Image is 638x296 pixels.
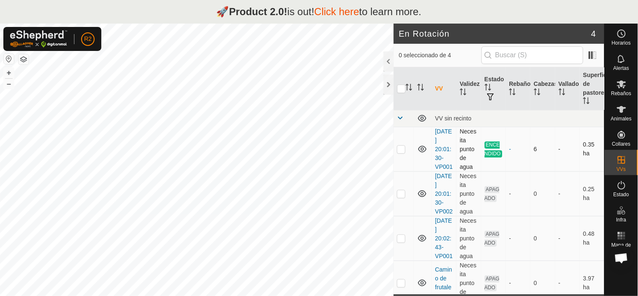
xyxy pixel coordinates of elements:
td: Necesita punto de agua [456,171,481,216]
a: Click here [314,6,359,17]
span: Rebaños [611,91,631,96]
div: - [509,234,527,243]
div: VV sin recinto [435,115,601,122]
th: VV [432,67,456,110]
span: VVs [617,167,626,172]
span: APAGADO [484,231,500,247]
td: 0.48 ha [580,216,604,261]
span: Infra [616,217,626,222]
p-sorticon: Activar para ordenar [460,90,466,96]
td: - [555,216,580,261]
span: Horarios [612,40,631,45]
span: Animales [611,116,632,121]
th: Superficie de pastoreo [580,67,604,110]
td: - [555,127,580,171]
span: APAGADO [484,186,500,202]
th: Cabezas [530,67,555,110]
button: Capas del Mapa [19,54,29,64]
button: Restablecer Mapa [4,54,14,64]
th: Rebaño [506,67,530,110]
td: 0 [530,216,555,261]
td: - [555,171,580,216]
span: Alertas [614,66,629,71]
span: Estado [614,192,629,197]
span: 0 seleccionado de 4 [399,51,481,60]
div: - [509,189,527,198]
th: Validez [456,67,481,110]
a: [DATE] 20:01:30-VP001 [435,128,453,170]
td: 0.35 ha [580,127,604,171]
p-sorticon: Activar para ordenar [405,85,412,92]
span: APAGADO [484,275,500,291]
div: - [509,145,527,154]
p: 🚀 is out! to learn more. [217,4,422,19]
div: Chat abierto [609,245,634,271]
button: + [4,68,14,78]
p-sorticon: Activar para ordenar [484,85,491,92]
th: Vallado [555,67,580,110]
p-sorticon: Activar para ordenar [583,99,590,105]
a: [DATE] 20:01:30-VP002 [435,173,453,215]
p-sorticon: Activar para ordenar [509,90,516,96]
p-sorticon: Activar para ordenar [534,90,540,96]
span: R2 [84,35,92,43]
td: 6 [530,127,555,171]
td: Necesita punto de agua [456,216,481,261]
span: 4 [591,27,596,40]
a: [DATE] 20:02:43-VP001 [435,217,453,259]
p-sorticon: Activar para ordenar [559,90,565,96]
td: 0.25 ha [580,171,604,216]
button: – [4,79,14,89]
th: Estado [481,67,506,110]
span: Mapa de Calor [607,243,636,253]
div: - [509,279,527,288]
td: Necesita punto de agua [456,127,481,171]
strong: Product 2.0! [229,6,288,17]
span: Collares [612,141,630,147]
p-sorticon: Activar para ordenar [417,85,424,92]
h2: En Rotación [399,29,591,39]
input: Buscar (S) [482,46,583,64]
span: ENCENDIDO [484,141,502,157]
img: Logo Gallagher [10,30,67,48]
td: 0 [530,171,555,216]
